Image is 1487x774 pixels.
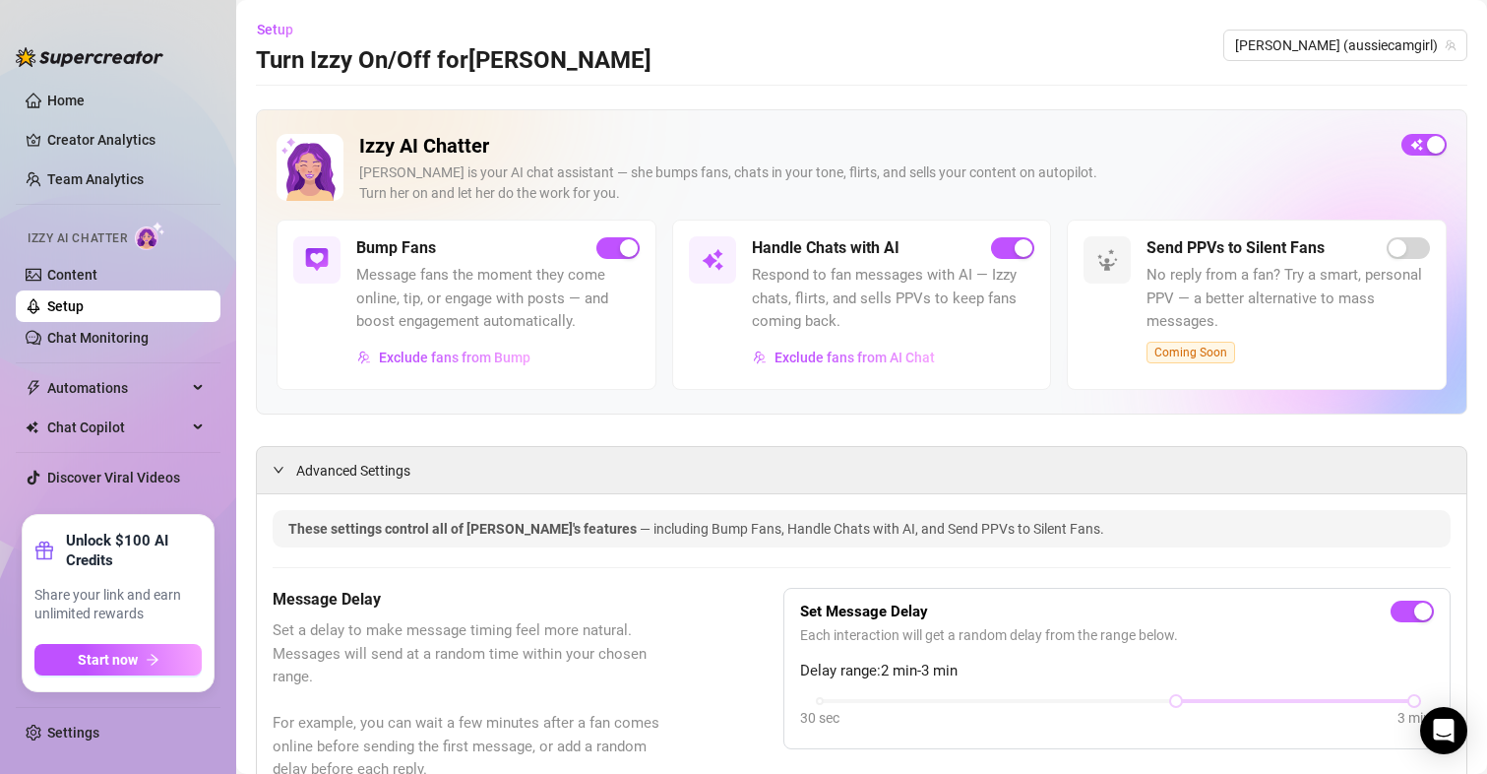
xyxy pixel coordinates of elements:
span: arrow-right [146,653,159,667]
div: 30 sec [800,707,839,729]
h5: Message Delay [273,588,685,612]
h5: Bump Fans [356,236,436,260]
div: expanded [273,459,296,481]
strong: Unlock $100 AI Credits [66,531,202,570]
img: svg%3e [701,248,724,272]
span: These settings control all of [PERSON_NAME]'s features [288,521,640,537]
span: Respond to fan messages with AI — Izzy chats, flirts, and sells PPVs to keep fans coming back. [752,264,1035,334]
span: thunderbolt [26,380,41,396]
h3: Turn Izzy On/Off for [PERSON_NAME] [256,45,651,77]
span: Message fans the moment they come online, tip, or engage with posts — and boost engagement automa... [356,264,640,334]
img: svg%3e [357,351,371,364]
span: team [1445,39,1456,51]
span: expanded [273,464,284,476]
img: logo-BBDzfeDw.svg [16,47,163,67]
img: svg%3e [1095,248,1119,272]
button: Exclude fans from AI Chat [752,342,936,373]
a: Chat Monitoring [47,330,149,346]
div: Open Intercom Messenger [1420,707,1467,754]
div: 3 min [1397,707,1431,729]
a: Home [47,93,85,108]
span: Exclude fans from AI Chat [774,350,935,365]
img: Izzy AI Chatter [277,134,343,201]
button: Setup [256,14,309,45]
span: Delay range: 2 min - 3 min [800,660,1434,683]
span: Advanced Settings [296,460,410,482]
h5: Handle Chats with AI [752,236,899,260]
div: [PERSON_NAME] is your AI chat assistant — she bumps fans, chats in your tone, flirts, and sells y... [359,162,1386,204]
span: Setup [257,22,293,37]
span: Each interaction will get a random delay from the range below. [800,624,1434,646]
a: Discover Viral Videos [47,470,180,485]
span: Share your link and earn unlimited rewards [34,586,202,624]
strong: Set Message Delay [800,603,928,620]
h5: Send PPVs to Silent Fans [1146,236,1325,260]
a: Setup [47,298,84,314]
a: Content [47,267,97,283]
button: Start nowarrow-right [34,644,202,676]
span: Automations [47,372,187,404]
button: Exclude fans from Bump [356,342,531,373]
span: gift [34,541,54,560]
img: AI Chatter [135,222,165,250]
a: Settings [47,725,99,741]
span: Coming Soon [1146,342,1235,363]
a: Team Analytics [47,171,144,187]
span: Start now [78,652,138,668]
span: — including Bump Fans, Handle Chats with AI, and Send PPVs to Silent Fans. [640,521,1104,537]
span: Chat Copilot [47,412,187,443]
img: svg%3e [753,351,767,364]
img: Chat Copilot [26,420,38,434]
a: Creator Analytics [47,124,205,156]
h2: Izzy AI Chatter [359,134,1386,159]
img: svg%3e [305,248,329,272]
span: Exclude fans from Bump [379,350,530,365]
span: Maki (aussiecamgirl) [1235,31,1456,60]
span: No reply from a fan? Try a smart, personal PPV — a better alternative to mass messages. [1146,264,1430,334]
span: Izzy AI Chatter [28,229,127,248]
